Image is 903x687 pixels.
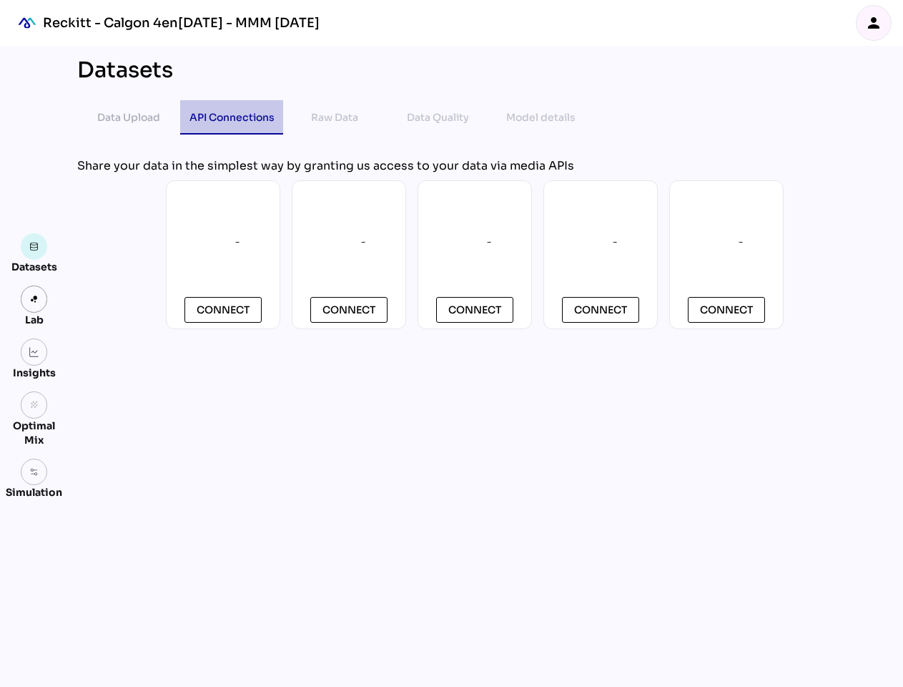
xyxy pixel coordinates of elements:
div: Data Upload [97,109,160,126]
div: Optimal Mix [6,419,62,447]
div: Simulation [6,485,62,500]
img: data.svg [29,242,39,252]
span: Connect [574,301,627,318]
div: Datasets [11,260,57,274]
button: Connect [562,297,639,323]
div: Datasets [77,57,173,83]
i: person [865,14,882,31]
div: Share your data in the simplest way by granting us access to your data via media APIs [77,157,872,175]
div: Reckitt - Calgon 4en[DATE] - MMM [DATE] [43,14,320,31]
span: Connect [197,301,250,318]
button: Connect [310,297,388,323]
span: Connect [322,301,375,318]
i: grain [29,400,39,410]
div: API Connections [189,109,275,126]
div: Lab [19,313,50,327]
div: mediaROI [11,7,43,39]
img: lab.svg [29,294,39,304]
button: Connect [184,297,262,323]
span: Connect [700,301,753,318]
img: graph.svg [29,347,39,357]
button: Connect [688,297,765,323]
div: Model details [506,109,576,126]
div: Raw Data [311,109,358,126]
div: Insights [13,366,56,380]
div: Data Quality [407,109,469,126]
button: Connect [436,297,513,323]
img: settings.svg [29,467,39,477]
span: Connect [448,301,501,318]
